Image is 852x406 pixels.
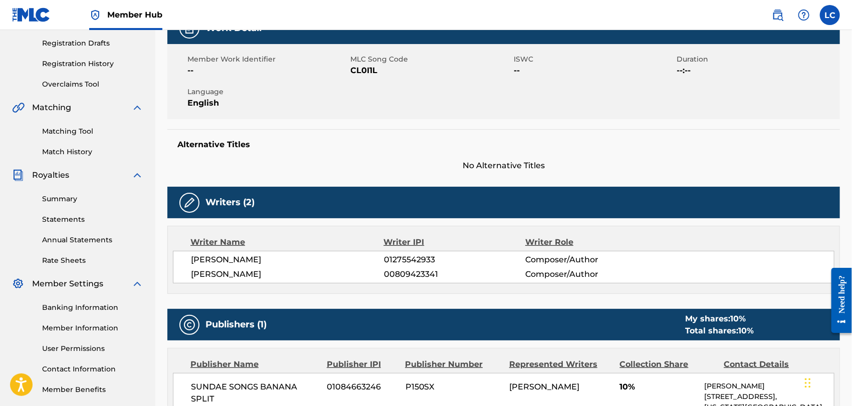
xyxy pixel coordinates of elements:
[42,126,143,137] a: Matching Tool
[327,381,398,393] span: 01084663246
[677,65,838,77] span: --:--
[12,8,51,22] img: MLC Logo
[89,9,101,21] img: Top Rightsholder
[820,5,840,25] div: User Menu
[351,65,512,77] span: CL0I1L
[525,236,654,248] div: Writer Role
[794,5,814,25] div: Help
[802,358,852,406] iframe: Chat Widget
[42,302,143,313] a: Banking Information
[42,323,143,333] a: Member Information
[183,319,195,331] img: Publishers
[351,54,512,65] span: MLC Song Code
[525,268,654,280] span: Composer/Author
[619,381,697,393] span: 10%
[42,79,143,90] a: Overclaims Tool
[798,9,810,21] img: help
[42,214,143,225] a: Statements
[42,194,143,204] a: Summary
[183,197,195,209] img: Writers
[525,254,654,266] span: Composer/Author
[32,102,71,114] span: Matching
[704,391,834,402] p: [STREET_ADDRESS],
[205,197,255,208] h5: Writers (2)
[384,268,525,280] span: 00809423341
[685,325,754,337] div: Total shares:
[384,236,526,248] div: Writer IPI
[131,278,143,290] img: expand
[167,160,840,172] span: No Alternative Titles
[187,65,348,77] span: --
[514,54,675,65] span: ISWC
[42,255,143,266] a: Rate Sheets
[32,169,69,181] span: Royalties
[704,381,834,391] p: [PERSON_NAME]
[191,268,384,280] span: [PERSON_NAME]
[42,38,143,49] a: Registration Drafts
[12,169,24,181] img: Royalties
[187,54,348,65] span: Member Work Identifier
[42,235,143,245] a: Annual Statements
[42,343,143,354] a: User Permissions
[805,368,811,398] div: Drag
[514,65,675,77] span: --
[205,319,267,330] h5: Publishers (1)
[685,313,754,325] div: My shares:
[32,278,103,290] span: Member Settings
[724,358,820,370] div: Contact Details
[327,358,397,370] div: Publisher IPI
[509,382,579,391] span: [PERSON_NAME]
[677,54,838,65] span: Duration
[107,9,162,21] span: Member Hub
[620,358,717,370] div: Collection Share
[12,102,25,114] img: Matching
[187,97,348,109] span: English
[131,169,143,181] img: expand
[42,147,143,157] a: Match History
[772,9,784,21] img: search
[190,358,319,370] div: Publisher Name
[187,87,348,97] span: Language
[177,140,830,150] h5: Alternative Titles
[12,278,24,290] img: Member Settings
[42,364,143,374] a: Contact Information
[768,5,788,25] a: Public Search
[191,254,384,266] span: [PERSON_NAME]
[738,326,754,335] span: 10 %
[405,381,502,393] span: P150SX
[384,254,525,266] span: 01275542933
[42,384,143,395] a: Member Benefits
[191,381,320,405] span: SUNDAE SONGS BANANA SPLIT
[42,59,143,69] a: Registration History
[131,102,143,114] img: expand
[405,358,502,370] div: Publisher Number
[509,358,612,370] div: Represented Writers
[190,236,384,248] div: Writer Name
[824,260,852,340] iframe: Resource Center
[730,314,746,323] span: 10 %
